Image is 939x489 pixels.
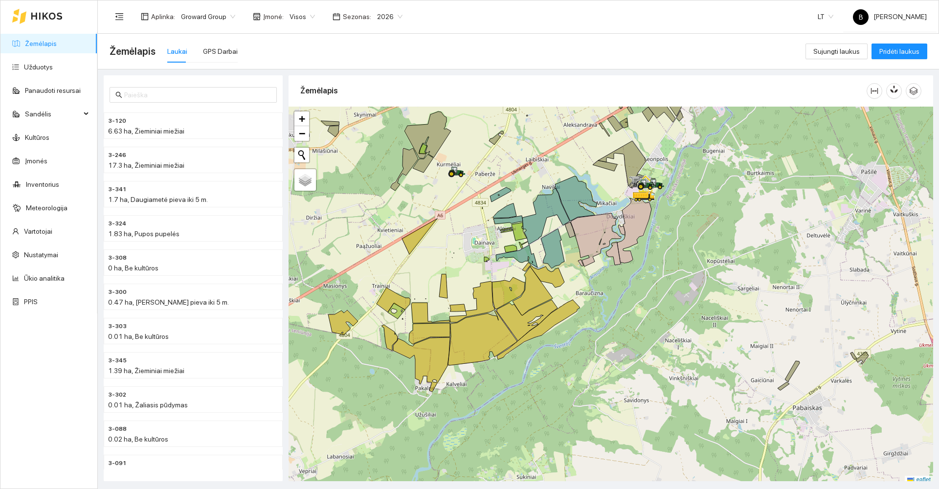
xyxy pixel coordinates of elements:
[299,112,305,125] span: +
[108,127,184,135] span: 6.63 ha, Žieminiai miežiai
[813,46,860,57] span: Sujungti laukus
[110,44,156,59] span: Žemėlapis
[805,44,868,59] button: Sujungti laukus
[108,161,184,169] span: 17.3 ha, Žieminiai miežiai
[115,91,122,98] span: search
[25,104,81,124] span: Sandėlis
[26,180,59,188] a: Inventorius
[907,476,931,483] a: Leaflet
[108,424,127,434] span: 3-088
[108,230,179,238] span: 1.83 ha, Pupos pupelės
[108,401,188,409] span: 0.01 ha, Žaliasis pūdymas
[805,47,868,55] a: Sujungti laukus
[859,9,863,25] span: B
[300,77,867,105] div: Žemėlapis
[108,288,127,297] span: 3-300
[290,9,315,24] span: Visos
[108,435,168,443] span: 0.02 ha, Be kultūros
[818,9,833,24] span: LT
[108,356,127,365] span: 3-345
[108,185,127,194] span: 3-341
[299,127,305,139] span: −
[108,264,158,272] span: 0 ha, Be kultūros
[294,126,309,141] a: Zoom out
[25,40,57,47] a: Žemėlapis
[108,459,127,468] span: 3-091
[203,46,238,57] div: GPS Darbai
[167,46,187,57] div: Laukai
[108,390,126,400] span: 3-302
[872,44,927,59] button: Pridėti laukus
[263,11,284,22] span: Įmonė :
[24,274,65,282] a: Ūkio analitika
[108,333,169,340] span: 0.01 ha, Be kultūros
[343,11,371,22] span: Sezonas :
[872,47,927,55] a: Pridėti laukus
[108,151,126,160] span: 3-246
[108,298,229,306] span: 0.47 ha, [PERSON_NAME] pieva iki 5 m.
[115,12,124,21] span: menu-fold
[867,83,882,99] button: column-width
[294,111,309,126] a: Zoom in
[24,63,53,71] a: Užduotys
[294,148,309,162] button: Initiate a new search
[108,219,126,228] span: 3-324
[294,169,316,191] a: Layers
[377,9,402,24] span: 2026
[110,7,129,26] button: menu-fold
[879,46,919,57] span: Pridėti laukus
[25,133,49,141] a: Kultūros
[25,157,47,165] a: Įmonės
[867,87,882,95] span: column-width
[24,227,52,235] a: Vartotojai
[24,298,38,306] a: PPIS
[108,367,184,375] span: 1.39 ha, Žieminiai miežiai
[25,87,81,94] a: Panaudoti resursai
[333,13,340,21] span: calendar
[253,13,261,21] span: shop
[108,322,127,331] span: 3-303
[26,204,67,212] a: Meteorologija
[108,253,127,263] span: 3-308
[151,11,175,22] span: Aplinka :
[141,13,149,21] span: layout
[853,13,927,21] span: [PERSON_NAME]
[181,9,235,24] span: Groward Group
[124,89,271,100] input: Paieška
[24,251,58,259] a: Nustatymai
[108,116,126,126] span: 3-120
[108,196,208,203] span: 1.7 ha, Daugiametė pieva iki 5 m.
